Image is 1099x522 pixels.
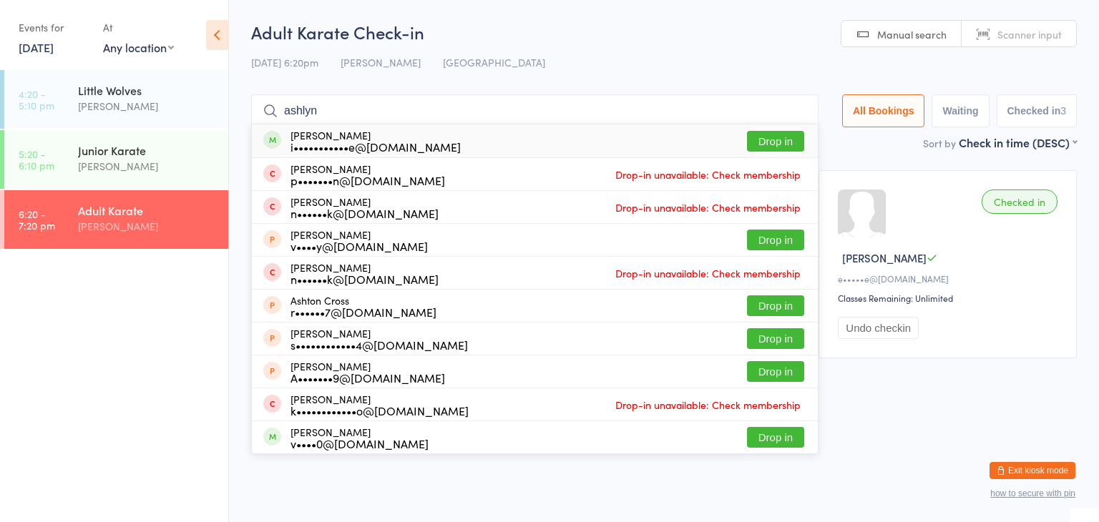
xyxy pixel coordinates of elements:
div: Ashton Cross [290,295,436,317]
span: Scanner input [997,27,1062,41]
div: i•••••••••••e@[DOMAIN_NAME] [290,141,461,152]
div: Classes Remaining: Unlimited [838,292,1062,304]
button: Drop in [747,427,804,448]
div: [PERSON_NAME] [78,158,216,174]
div: [PERSON_NAME] [290,426,429,449]
div: 3 [1060,105,1066,117]
div: p•••••••n@[DOMAIN_NAME] [290,174,445,186]
label: Sort by [923,136,956,150]
div: Events for [19,16,89,39]
div: n••••••k@[DOMAIN_NAME] [290,273,439,285]
button: Drop in [747,230,804,250]
button: Drop in [747,328,804,349]
div: Checked in [982,189,1058,214]
time: 4:20 - 5:10 pm [19,88,54,111]
div: s••••••••••••4@[DOMAIN_NAME] [290,339,468,350]
div: At [103,16,174,39]
div: v••••0@[DOMAIN_NAME] [290,438,429,449]
button: All Bookings [842,94,925,127]
span: [PERSON_NAME] [341,55,421,69]
span: [PERSON_NAME] [842,250,927,265]
div: [PERSON_NAME] [290,262,439,285]
a: 5:20 -6:10 pmJunior Karate[PERSON_NAME] [4,130,228,189]
input: Search [251,94,819,127]
button: Checked in3 [997,94,1078,127]
button: Undo checkin [838,317,919,339]
a: 4:20 -5:10 pmLittle Wolves[PERSON_NAME] [4,70,228,129]
div: [PERSON_NAME] [78,98,216,114]
span: [GEOGRAPHIC_DATA] [443,55,545,69]
div: [PERSON_NAME] [78,218,216,235]
div: Junior Karate [78,142,216,158]
div: [PERSON_NAME] [290,328,468,350]
button: Drop in [747,361,804,382]
button: Drop in [747,131,804,152]
div: Adult Karate [78,202,216,218]
span: Drop-in unavailable: Check membership [612,164,804,185]
div: Check in time (DESC) [959,134,1077,150]
a: 6:20 -7:20 pmAdult Karate[PERSON_NAME] [4,190,228,249]
div: k••••••••••••o@[DOMAIN_NAME] [290,405,469,416]
span: Drop-in unavailable: Check membership [612,197,804,218]
span: [DATE] 6:20pm [251,55,318,69]
button: Exit kiosk mode [990,462,1075,479]
div: [PERSON_NAME] [290,163,445,186]
span: Drop-in unavailable: Check membership [612,394,804,415]
div: [PERSON_NAME] [290,393,469,416]
div: A•••••••9@[DOMAIN_NAME] [290,372,445,383]
button: Waiting [932,94,989,127]
div: v••••y@[DOMAIN_NAME] [290,240,428,252]
h2: Adult Karate Check-in [251,20,1077,44]
span: Manual search [877,27,947,41]
div: Any location [103,39,174,55]
div: r••••••7@[DOMAIN_NAME] [290,306,436,317]
div: [PERSON_NAME] [290,229,428,252]
span: Drop-in unavailable: Check membership [612,262,804,284]
button: Drop in [747,295,804,316]
div: [PERSON_NAME] [290,360,445,383]
div: n••••••k@[DOMAIN_NAME] [290,207,439,219]
div: Little Wolves [78,82,216,98]
time: 6:20 - 7:20 pm [19,208,55,231]
div: [PERSON_NAME] [290,196,439,219]
a: [DATE] [19,39,54,55]
div: [PERSON_NAME] [290,129,461,152]
button: how to secure with pin [990,488,1075,498]
div: e•••••e@[DOMAIN_NAME] [838,272,1062,285]
time: 5:20 - 6:10 pm [19,148,54,171]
